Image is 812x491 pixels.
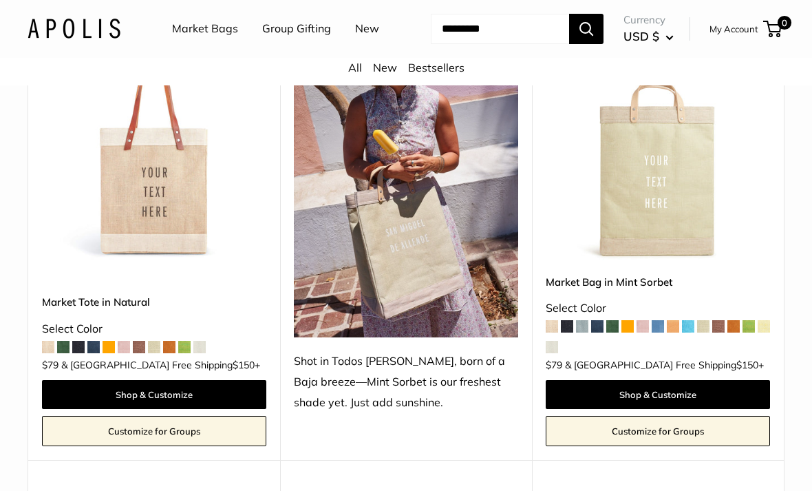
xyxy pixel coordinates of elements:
input: Search... [431,14,569,44]
span: & [GEOGRAPHIC_DATA] Free Shipping + [61,360,260,370]
a: New [355,19,379,39]
a: Customize for Groups [546,416,770,446]
button: Search [569,14,603,44]
a: Customize for Groups [42,416,266,446]
a: 0 [765,21,782,37]
a: Shop & Customize [546,380,770,409]
a: My Account [709,21,758,37]
a: New [373,61,397,74]
span: USD $ [623,29,659,43]
div: Select Color [546,298,770,319]
a: Bestsellers [408,61,464,74]
img: Shot in Todos Santos, born of a Baja breeze—Mint Sorbet is our freshest shade yet. Just add sunsh... [294,36,518,338]
a: Market Bag in Mint SorbetMarket Bag in Mint Sorbet [546,36,770,260]
span: $79 [42,359,58,371]
span: Currency [623,10,674,30]
span: $150 [736,359,758,371]
img: Market Bag in Mint Sorbet [546,36,770,260]
img: description_Make it yours with custom printed text. [42,36,266,260]
a: Group Gifting [262,19,331,39]
a: All [348,61,362,74]
a: Market Tote in Natural [42,294,266,310]
div: Shot in Todos [PERSON_NAME], born of a Baja breeze—Mint Sorbet is our freshest shade yet. Just ad... [294,351,518,413]
button: USD $ [623,25,674,48]
span: 0 [778,16,791,30]
a: Market Bags [172,19,238,39]
div: Select Color [42,319,266,339]
img: Apolis [28,19,120,39]
span: $79 [546,359,562,371]
a: Shop & Customize [42,380,266,409]
span: $150 [233,359,255,371]
a: Market Bag in Mint Sorbet [546,274,770,290]
span: & [GEOGRAPHIC_DATA] Free Shipping + [565,360,764,370]
a: description_Make it yours with custom printed text.description_The Original Market bag in its 4 n... [42,36,266,260]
